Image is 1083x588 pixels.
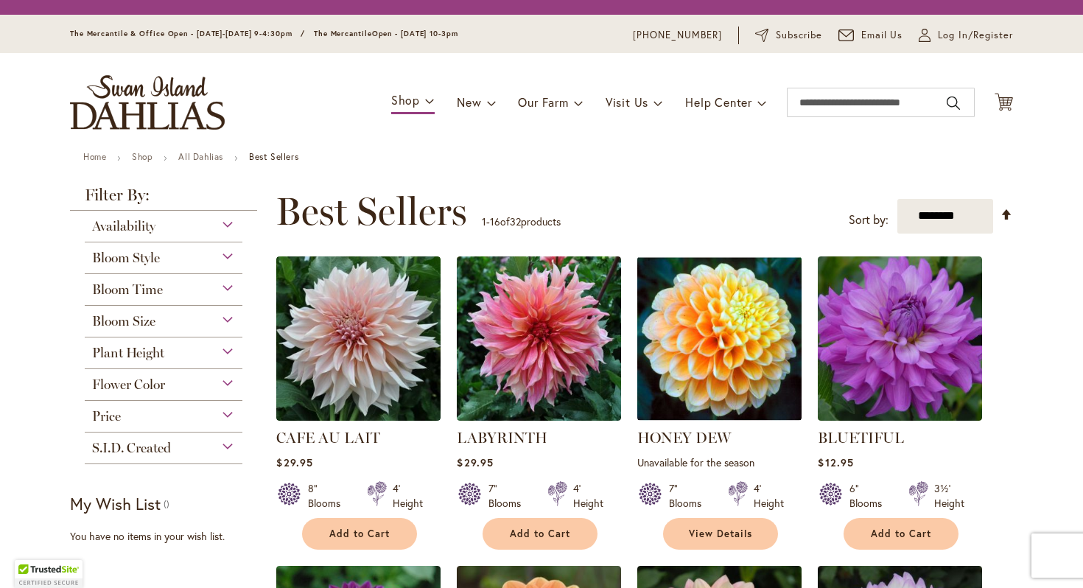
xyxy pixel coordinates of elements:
p: Unavailable for the season [637,455,802,469]
a: Bluetiful [818,410,982,424]
span: Open - [DATE] 10-3pm [372,29,458,38]
span: Our Farm [518,94,568,110]
button: Add to Cart [302,518,417,550]
span: Add to Cart [871,528,931,540]
span: 1 [482,214,486,228]
button: Search [947,91,960,115]
strong: My Wish List [70,493,161,514]
div: 3½' Height [934,481,964,511]
span: Visit Us [606,94,648,110]
span: Add to Cart [329,528,390,540]
span: Email Us [861,28,903,43]
span: Bloom Time [92,281,163,298]
a: View Details [663,518,778,550]
span: Log In/Register [938,28,1013,43]
span: 32 [510,214,521,228]
div: 4' Height [754,481,784,511]
p: - of products [482,210,561,234]
div: 4' Height [393,481,423,511]
a: Shop [132,151,153,162]
a: Subscribe [755,28,822,43]
a: store logo [70,75,225,130]
a: BLUETIFUL [818,429,904,447]
div: You have no items in your wish list. [70,529,267,544]
span: Subscribe [776,28,822,43]
span: 16 [490,214,500,228]
div: 4' Height [573,481,603,511]
a: Home [83,151,106,162]
span: Help Center [685,94,752,110]
span: Shop [391,92,420,108]
span: Price [92,408,121,424]
label: Sort by: [849,206,889,234]
span: Flower Color [92,377,165,393]
a: Café Au Lait [276,410,441,424]
a: Log In/Register [919,28,1013,43]
a: All Dahlias [178,151,223,162]
span: $29.95 [276,455,312,469]
span: $29.95 [457,455,493,469]
a: HONEY DEW [637,429,731,447]
a: [PHONE_NUMBER] [633,28,722,43]
span: Best Sellers [276,189,467,234]
div: 8" Blooms [308,481,349,511]
div: TrustedSite Certified [15,560,83,588]
img: Bluetiful [818,256,982,421]
button: Add to Cart [844,518,958,550]
a: CAFE AU LAIT [276,429,380,447]
img: Honey Dew [637,256,802,421]
strong: Filter By: [70,187,257,211]
a: Email Us [838,28,903,43]
img: Café Au Lait [276,256,441,421]
span: Plant Height [92,345,164,361]
a: LABYRINTH [457,429,547,447]
div: 7" Blooms [669,481,710,511]
div: 6" Blooms [849,481,891,511]
span: Add to Cart [510,528,570,540]
span: New [457,94,481,110]
img: Labyrinth [457,256,621,421]
span: View Details [689,528,752,540]
span: The Mercantile & Office Open - [DATE]-[DATE] 9-4:30pm / The Mercantile [70,29,372,38]
span: $12.95 [818,455,853,469]
strong: Best Sellers [249,151,298,162]
button: Add to Cart [483,518,597,550]
a: Labyrinth [457,410,621,424]
span: Bloom Style [92,250,160,266]
div: 7" Blooms [488,481,530,511]
span: Availability [92,218,155,234]
a: Honey Dew [637,410,802,424]
span: Bloom Size [92,313,155,329]
span: S.I.D. Created [92,440,171,456]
